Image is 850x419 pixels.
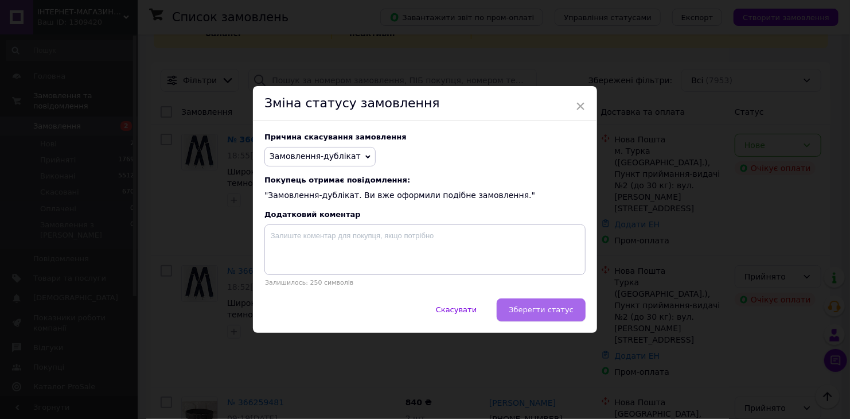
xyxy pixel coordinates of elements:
[509,305,574,314] span: Зберегти статус
[270,152,361,161] span: Замовлення-дублікат
[264,210,586,219] div: Додатковий коментар
[424,298,489,321] button: Скасувати
[264,279,586,286] p: Залишилось: 250 символів
[264,133,586,141] div: Причина скасування замовлення
[497,298,586,321] button: Зберегти статус
[264,176,586,201] div: "Замовлення-дублікат. Ви вже оформили подібне замовлення."
[253,86,597,121] div: Зміна статусу замовлення
[264,176,586,184] span: Покупець отримає повідомлення:
[436,305,477,314] span: Скасувати
[575,96,586,116] span: ×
